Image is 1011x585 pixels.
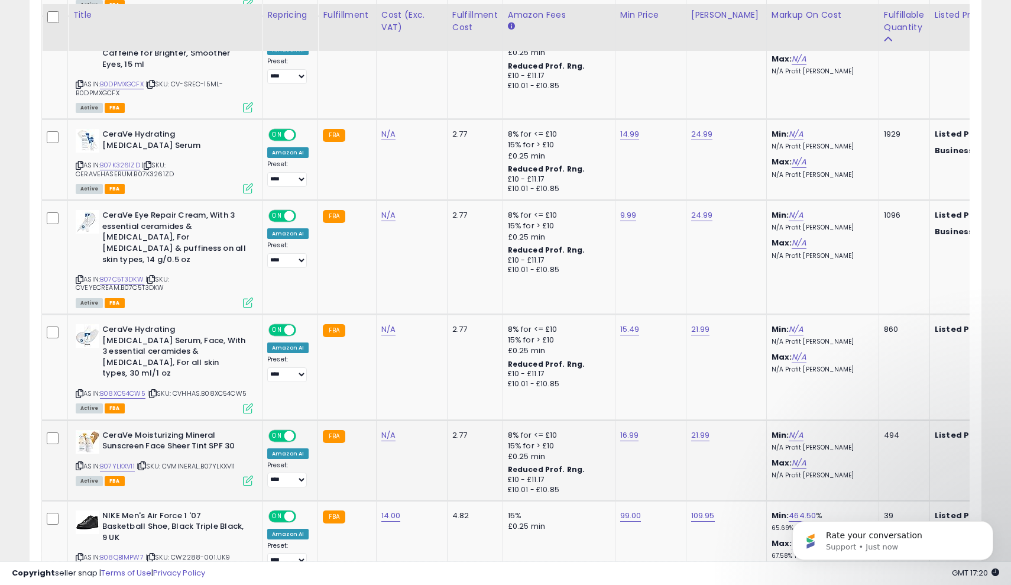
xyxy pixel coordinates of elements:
[76,510,99,534] img: 31IGcYrw5VL._SL40_.jpg
[508,256,606,266] div: £10 - £11.17
[620,209,637,221] a: 9.99
[935,324,989,335] b: Listed Price:
[76,26,253,111] div: ASIN:
[772,538,792,549] b: Max:
[772,324,789,335] b: Min:
[294,511,313,521] span: OFF
[76,129,99,153] img: 41i4IJkWpmL._SL40_.jpg
[508,485,606,495] div: £10.01 - £10.85
[884,210,921,221] div: 1096
[76,324,253,412] div: ASIN:
[267,448,309,459] div: Amazon AI
[508,140,606,150] div: 15% for > £10
[620,429,639,441] a: 16.99
[772,252,870,260] p: N/A Profit [PERSON_NAME]
[323,210,345,223] small: FBA
[935,209,989,221] b: Listed Price:
[789,128,803,140] a: N/A
[508,510,606,521] div: 15%
[508,359,585,369] b: Reduced Prof. Rng.
[792,156,806,168] a: N/A
[76,403,103,413] span: All listings currently available for purchase on Amazon
[620,9,681,21] div: Min Price
[508,379,606,389] div: £10.01 - £10.85
[508,164,585,174] b: Reduced Prof. Rng.
[508,21,515,32] small: Amazon Fees.
[508,345,606,356] div: £0.25 min
[452,510,494,521] div: 4.82
[267,9,313,21] div: Repricing
[772,53,792,64] b: Max:
[153,567,205,578] a: Privacy Policy
[620,324,640,335] a: 15.49
[508,210,606,221] div: 8% for <= £10
[789,429,803,441] a: N/A
[105,403,125,413] span: FBA
[267,461,309,488] div: Preset:
[102,324,246,382] b: CeraVe Hydrating [MEDICAL_DATA] Serum, Face, With 3 essential ceramides & [MEDICAL_DATA], For all...
[267,342,309,353] div: Amazon AI
[508,174,606,185] div: £10 - £11.17
[381,9,442,34] div: Cost (Exc. VAT)
[76,210,99,234] img: 41tRMEGvorL._SL40_.jpg
[76,79,223,97] span: | SKU: CV-SREC-15ML-B0DPMXGCFX
[772,457,792,468] b: Max:
[691,324,710,335] a: 21.99
[772,67,870,76] p: N/A Profit [PERSON_NAME]
[789,324,803,335] a: N/A
[772,128,789,140] b: Min:
[792,53,806,65] a: N/A
[105,298,125,308] span: FBA
[772,366,870,374] p: N/A Profit [PERSON_NAME]
[294,130,313,140] span: OFF
[772,471,870,480] p: N/A Profit [PERSON_NAME]
[12,567,55,578] strong: Copyright
[76,129,253,192] div: ASIN:
[508,9,610,21] div: Amazon Fees
[76,184,103,194] span: All listings currently available for purchase on Amazon
[691,128,713,140] a: 24.99
[772,224,870,232] p: N/A Profit [PERSON_NAME]
[935,429,989,441] b: Listed Price:
[620,510,641,522] a: 99.00
[508,184,606,194] div: £10.01 - £10.85
[772,209,789,221] b: Min:
[267,241,309,268] div: Preset:
[137,461,235,471] span: | SKU: CVMINERAL.B07YLKXV11
[772,156,792,167] b: Max:
[508,451,606,462] div: £0.25 min
[452,430,494,441] div: 2.77
[884,129,921,140] div: 1929
[73,9,257,21] div: Title
[620,128,640,140] a: 14.99
[766,4,879,51] th: The percentage added to the cost of goods (COGS) that forms the calculator for Min & Max prices.
[381,510,401,522] a: 14.00
[508,324,606,335] div: 8% for <= £10
[76,103,103,113] span: All listings currently available for purchase on Amazon
[691,429,710,441] a: 21.99
[508,61,585,71] b: Reduced Prof. Rng.
[792,237,806,249] a: N/A
[772,510,789,521] b: Min:
[294,211,313,221] span: OFF
[267,542,309,568] div: Preset:
[294,431,313,441] span: OFF
[772,429,789,441] b: Min:
[105,476,125,486] span: FBA
[452,129,494,140] div: 2.77
[100,160,140,170] a: B07K3261ZD
[270,325,284,335] span: ON
[935,145,1000,156] b: Business Price:
[270,431,284,441] span: ON
[102,210,246,268] b: CeraVe Eye Repair Cream, With 3 essential ceramides & [MEDICAL_DATA], For [MEDICAL_DATA] & puffin...
[267,160,309,187] div: Preset:
[267,529,309,539] div: Amazon AI
[789,209,803,221] a: N/A
[772,524,870,532] p: 65.69% Profit [PERSON_NAME]
[508,464,585,474] b: Reduced Prof. Rng.
[381,128,396,140] a: N/A
[100,274,144,285] a: B07C5T3DKW
[884,324,921,335] div: 860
